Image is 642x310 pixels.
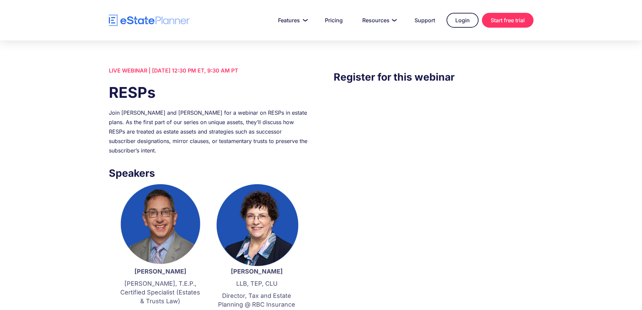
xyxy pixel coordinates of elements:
[215,279,298,288] p: LLB, TEP, CLU
[119,279,202,306] p: [PERSON_NAME], T.E.P., Certified Specialist (Estates & Trusts Law)
[334,69,533,85] h3: Register for this webinar
[482,13,533,28] a: Start free trial
[215,291,298,309] p: Director, Tax and Estate Planning @ RBC Insurance
[109,165,308,181] h3: Speakers
[134,268,186,275] strong: [PERSON_NAME]
[109,82,308,103] h1: RESPs
[317,13,351,27] a: Pricing
[406,13,443,27] a: Support
[109,66,308,75] div: LIVE WEBINAR | [DATE] 12:30 PM ET, 9:30 AM PT
[447,13,479,28] a: Login
[109,15,190,26] a: home
[109,108,308,155] div: Join [PERSON_NAME] and [PERSON_NAME] for a webinar on RESPs in estate plans. As the first part of...
[270,13,313,27] a: Features
[354,13,403,27] a: Resources
[231,268,283,275] strong: [PERSON_NAME]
